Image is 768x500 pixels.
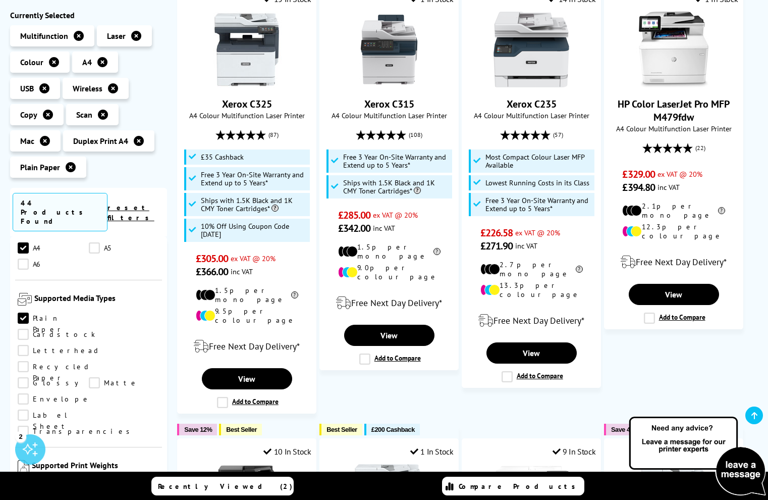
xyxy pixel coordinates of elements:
a: Transparencies [18,426,135,437]
span: Best Seller [326,426,357,433]
img: Xerox C325 [209,12,285,87]
a: Xerox C235 [507,97,557,111]
span: ex VAT @ 20% [231,254,276,263]
span: Recently Viewed (2) [158,482,293,491]
span: A4 Colour Multifunction Laser Printer [467,111,595,120]
span: Scan [76,110,92,120]
div: 10 In Stock [263,446,311,457]
span: Best Seller [226,426,257,433]
a: Envelope [18,393,91,405]
span: A4 Colour Multifunction Laser Printer [610,124,738,133]
label: Add to Compare [359,354,421,365]
span: £271.90 [480,239,513,253]
a: Xerox C325 [222,97,272,111]
span: A4 Colour Multifunction Laser Printer [183,111,311,120]
span: ex VAT @ 20% [373,210,418,220]
span: inc VAT [657,182,680,192]
a: A5 [89,243,160,254]
span: (57) [553,125,563,144]
li: 9.0p per colour page [338,263,441,281]
span: Copy [20,110,37,120]
a: Xerox C315 [364,97,414,111]
span: inc VAT [373,223,395,233]
span: USB [20,83,34,93]
a: A6 [18,259,89,270]
span: A4 Colour Multifunction Laser Printer [325,111,453,120]
span: Duplex Print A4 [73,136,128,146]
span: Ships with 1.5K Black and 1K CMY Toner Cartridges* [201,196,307,213]
li: 13.3p per colour page [480,281,583,299]
a: Xerox C325 [209,79,285,89]
div: 2 [15,431,26,442]
img: Xerox C315 [351,12,427,87]
span: 10% Off Using Coupon Code [DATE] [201,222,307,238]
button: Best Seller [219,424,262,435]
span: Laser [107,31,126,41]
div: 1 In Stock [410,446,454,457]
span: £394.80 [622,181,655,194]
div: modal_delivery [325,289,453,317]
li: 2.7p per mono page [480,260,583,278]
span: A4 [82,57,92,67]
label: Add to Compare [217,397,279,408]
span: 44 Products Found [13,193,107,231]
span: £342.00 [338,222,371,235]
a: Xerox C235 [493,79,569,89]
a: Label Sheet [18,410,89,421]
img: Xerox C235 [493,12,569,87]
label: Add to Compare [502,371,563,382]
div: 9 In Stock [553,446,596,457]
span: (22) [695,138,705,158]
a: Recycled Paper [18,361,92,372]
a: View [486,342,577,364]
span: £305.00 [196,252,229,265]
li: 1.5p per mono page [196,286,298,304]
a: Compare Products [442,477,584,495]
img: HP Color LaserJet Pro MFP M479fdw [636,12,711,87]
span: (87) [268,125,279,144]
span: Mac [20,136,34,146]
a: Glossy [18,377,89,388]
span: Free 3 Year On-Site Warranty and Extend up to 5 Years* [201,171,307,187]
div: modal_delivery [183,332,311,361]
div: Currently Selected [10,10,167,20]
li: 1.5p per mono page [338,242,441,261]
div: modal_delivery [467,307,595,335]
a: Cardstock [18,329,95,340]
a: Xerox C315 [351,79,427,89]
span: Save 12% [184,426,212,433]
label: Add to Compare [644,313,705,324]
button: Best Seller [319,424,362,435]
span: (108) [409,125,422,144]
span: ex VAT @ 20% [515,228,560,237]
span: £226.58 [480,226,513,239]
a: A4 [18,243,89,254]
span: Multifunction [20,31,68,41]
a: HP Color LaserJet Pro MFP M479fdw [618,97,730,124]
img: Supported Media Types [18,293,32,306]
span: Free 3 Year On-Site Warranty and Extend up to 5 Years* [485,196,592,213]
li: 12.3p per colour page [622,222,725,240]
button: Save 4% [604,424,640,435]
span: £366.00 [196,265,229,278]
span: Compare Products [459,482,581,491]
a: View [202,368,292,389]
a: reset filters [107,203,154,222]
li: 2.1p per mono page [622,202,725,220]
span: Lowest Running Costs in its Class [485,179,589,187]
span: Save 4% [611,426,635,433]
div: modal_delivery [610,248,738,276]
span: inc VAT [231,267,253,276]
span: Ships with 1.5K Black and 1K CMY Toner Cartridges* [343,179,450,195]
span: £329.00 [622,168,655,181]
span: Free 3 Year On-Site Warranty and Extend up to 5 Years* [343,153,450,169]
a: View [344,325,434,346]
a: Letterhead [18,345,101,356]
a: View [629,284,719,305]
img: Open Live Chat window [627,415,768,498]
span: Wireless [73,83,102,93]
a: Plain Paper [18,313,89,324]
span: inc VAT [515,241,537,251]
button: £200 Cashback [364,424,420,435]
a: Matte [89,377,160,388]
